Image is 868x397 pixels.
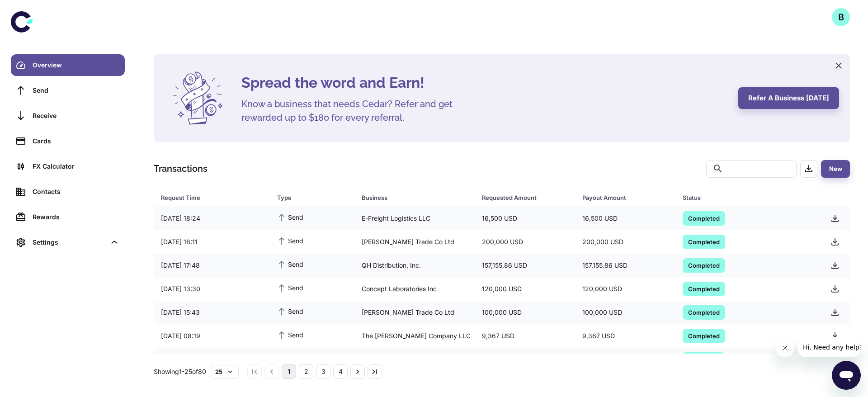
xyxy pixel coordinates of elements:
[33,85,119,95] div: Send
[33,187,119,197] div: Contacts
[277,330,303,340] span: Send
[797,337,861,357] iframe: Message from company
[575,210,675,227] div: 16,500 USD
[575,304,675,321] div: 100,000 USD
[277,283,303,293] span: Send
[582,191,672,204] span: Payout Amount
[11,156,125,177] a: FX Calculator
[11,232,125,253] div: Settings
[475,257,575,274] div: 157,155.86 USD
[354,210,475,227] div: E-Freight Logistics LLC
[354,257,475,274] div: QH Distribution, Inc.
[154,327,270,345] div: [DATE] 08:19
[354,233,475,250] div: [PERSON_NAME] Trade Co Ltd
[475,304,575,321] div: 100,000 USD
[154,280,270,298] div: [DATE] 13:30
[161,191,255,204] div: Request Time
[475,327,575,345] div: 9,367 USD
[683,260,725,269] span: Completed
[683,237,725,246] span: Completed
[154,162,208,175] h1: Transactions
[350,364,365,379] button: Go to next page
[354,280,475,298] div: Concept Laboratories Inc
[277,212,303,222] span: Send
[832,361,861,390] iframe: Button to launch messaging window
[154,367,206,377] p: Showing 1-25 of 80
[161,191,266,204] span: Request Time
[482,191,571,204] span: Requested Amount
[11,105,125,127] a: Receive
[154,257,270,274] div: [DATE] 17:48
[683,191,801,204] div: Status
[277,259,303,269] span: Send
[475,280,575,298] div: 120,000 USD
[33,111,119,121] div: Receive
[832,8,850,26] button: B
[277,306,303,316] span: Send
[354,327,475,345] div: The [PERSON_NAME] Company LLC
[575,233,675,250] div: 200,000 USD
[738,87,839,109] button: Refer a business [DATE]
[210,365,239,378] button: 25
[33,60,119,70] div: Overview
[683,307,725,317] span: Completed
[154,304,270,321] div: [DATE] 15:43
[33,136,119,146] div: Cards
[354,351,475,368] div: Diractions Capital LLC
[575,257,675,274] div: 157,155.86 USD
[582,191,660,204] div: Payout Amount
[683,331,725,340] span: Completed
[575,351,675,368] div: 60,000 USD
[299,364,313,379] button: Go to page 2
[11,130,125,152] a: Cards
[241,72,727,94] h4: Spread the word and Earn!
[11,181,125,203] a: Contacts
[475,351,575,368] div: 60,000 USD
[482,191,560,204] div: Requested Amount
[154,351,270,368] div: [DATE] 07:47
[33,237,106,247] div: Settings
[33,212,119,222] div: Rewards
[246,364,383,379] nav: pagination navigation
[11,206,125,228] a: Rewards
[5,6,65,14] span: Hi. Need any help?
[368,364,382,379] button: Go to last page
[154,210,270,227] div: [DATE] 18:24
[11,80,125,101] a: Send
[333,364,348,379] button: Go to page 4
[316,364,330,379] button: Go to page 3
[575,327,675,345] div: 9,367 USD
[776,339,794,357] iframe: Close message
[683,191,812,204] span: Status
[475,210,575,227] div: 16,500 USD
[683,284,725,293] span: Completed
[11,54,125,76] a: Overview
[154,233,270,250] div: [DATE] 18:11
[354,304,475,321] div: [PERSON_NAME] Trade Co Ltd
[277,236,303,246] span: Send
[821,160,850,178] button: New
[475,233,575,250] div: 200,000 USD
[277,191,339,204] div: Type
[241,97,467,124] h5: Know a business that needs Cedar? Refer and get rewarded up to $180 for every referral.
[277,353,303,363] span: Send
[683,213,725,222] span: Completed
[33,161,119,171] div: FX Calculator
[277,191,350,204] span: Type
[282,364,296,379] button: page 1
[575,280,675,298] div: 120,000 USD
